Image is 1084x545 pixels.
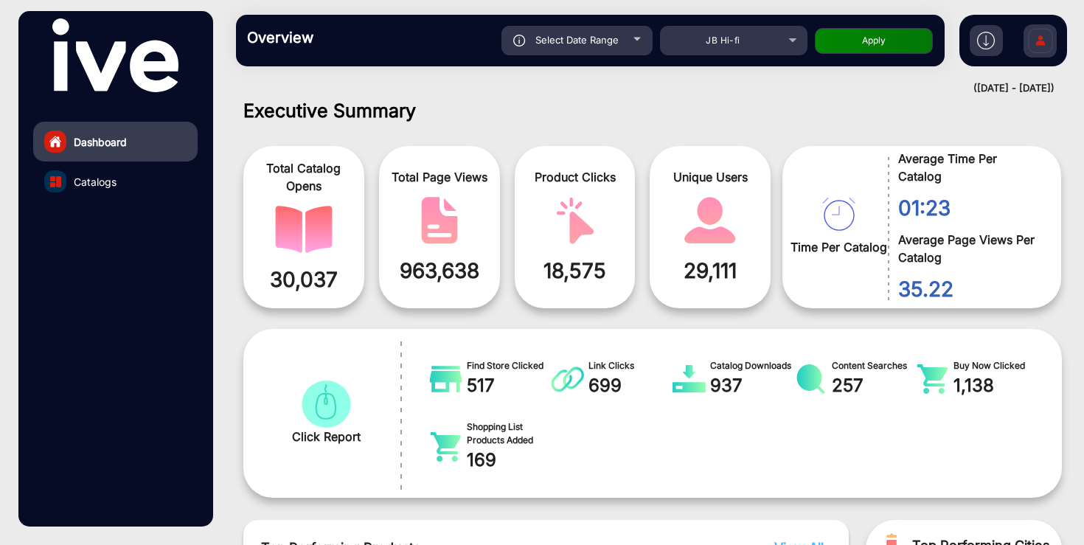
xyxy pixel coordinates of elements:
img: catalog [794,364,827,394]
span: Dashboard [74,134,127,150]
img: vmg-logo [52,18,178,92]
img: catalog [546,197,604,244]
span: JB Hi-fi [706,35,740,46]
span: Total Catalog Opens [254,159,353,195]
img: icon [513,35,526,46]
button: Apply [815,28,933,54]
h1: Executive Summary [243,100,1062,122]
span: Shopping List Products Added [467,420,552,447]
div: ([DATE] - [DATE]) [221,81,1055,96]
span: Product Clicks [526,168,625,186]
span: 937 [710,372,795,399]
span: Average Page Views Per Catalog [898,231,1039,266]
img: h2download.svg [977,32,995,49]
span: 169 [467,447,552,473]
img: catalog [822,198,855,231]
span: Find Store Clicked [467,359,552,372]
img: catalog [551,364,584,394]
span: 30,037 [254,264,353,295]
span: 29,111 [661,255,760,286]
span: Total Page Views [390,168,489,186]
img: catalog [681,197,739,244]
span: 517 [467,372,552,399]
img: home [49,135,62,148]
span: 1,138 [953,372,1038,399]
span: Average Time Per Catalog [898,150,1039,185]
span: Unique Users [661,168,760,186]
img: catalog [916,364,949,394]
a: Catalogs [33,162,198,201]
span: 18,575 [526,255,625,286]
span: 963,638 [390,255,489,286]
img: Sign%20Up.svg [1025,17,1056,69]
h3: Overview [247,29,454,46]
span: Click Report [292,428,361,445]
img: catalog [429,364,462,394]
span: Select Date Range [535,34,619,46]
a: Dashboard [33,122,198,162]
img: catalog [411,197,468,244]
span: Content Searches [832,359,917,372]
span: 35.22 [898,274,1039,305]
span: Catalog Downloads [710,359,795,372]
img: catalog [50,176,61,187]
span: 01:23 [898,192,1039,223]
img: catalog [429,432,462,462]
span: 257 [832,372,917,399]
span: Buy Now Clicked [953,359,1038,372]
span: Catalogs [74,174,117,190]
img: catalog [673,364,706,394]
img: catalog [275,206,333,253]
img: catalog [297,381,355,428]
span: 699 [588,372,673,399]
span: Link Clicks [588,359,673,372]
